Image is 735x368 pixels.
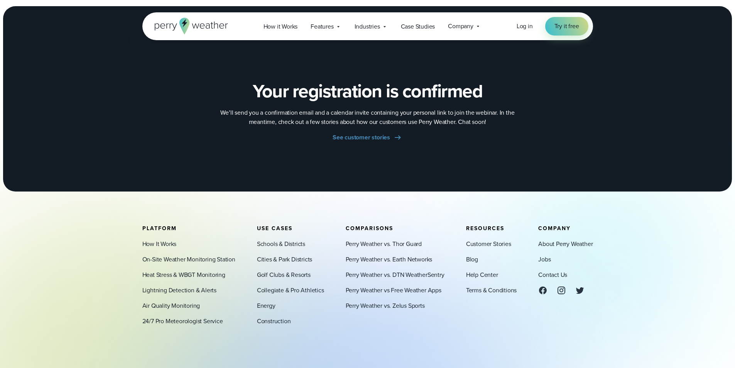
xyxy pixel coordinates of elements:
a: Construction [257,317,291,326]
a: 24/7 Pro Meteorologist Service [142,317,223,326]
a: Lightning Detection & Alerts [142,286,216,295]
a: Jobs [538,255,551,264]
span: Comparisons [346,224,393,232]
a: See customer stories [333,133,402,142]
a: Customer Stories [466,239,511,249]
a: How It Works [142,239,177,249]
span: Use Cases [257,224,292,232]
span: How it Works [264,22,298,31]
a: Perry Weather vs. Thor Guard [346,239,422,249]
h2: Your registration is confirmed [253,80,482,102]
a: Heat Stress & WBGT Monitoring [142,270,225,280]
a: Perry Weather vs. DTN WeatherSentry [346,270,444,280]
a: On-Site Weather Monitoring Station [142,255,235,264]
span: Company [448,22,473,31]
a: About Perry Weather [538,239,593,249]
a: Golf Clubs & Resorts [257,270,311,280]
a: Perry Weather vs. Zelus Sports [346,301,425,310]
span: See customer stories [333,133,390,142]
span: Company [538,224,571,232]
a: Try it free [545,17,588,36]
span: Try it free [554,22,579,31]
a: How it Works [257,19,304,34]
a: Cities & Park Districts [257,255,312,264]
span: Platform [142,224,177,232]
span: Features [311,22,333,31]
a: Log in [517,22,533,31]
a: Air Quality Monitoring [142,301,200,310]
p: We’ll send you a confirmation email and a calendar invite containing your personal link to join t... [213,108,522,127]
span: Log in [517,22,533,31]
a: Case Studies [394,19,442,34]
a: Schools & Districts [257,239,305,249]
a: Perry Weather vs. Earth Networks [346,255,433,264]
span: Resources [466,224,504,232]
span: Case Studies [401,22,435,31]
span: Industries [355,22,380,31]
a: Help Center [466,270,498,280]
a: Energy [257,301,275,310]
a: Collegiate & Pro Athletics [257,286,324,295]
a: Blog [466,255,478,264]
a: Terms & Conditions [466,286,517,295]
a: Contact Us [538,270,567,280]
a: Perry Weather vs Free Weather Apps [346,286,441,295]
